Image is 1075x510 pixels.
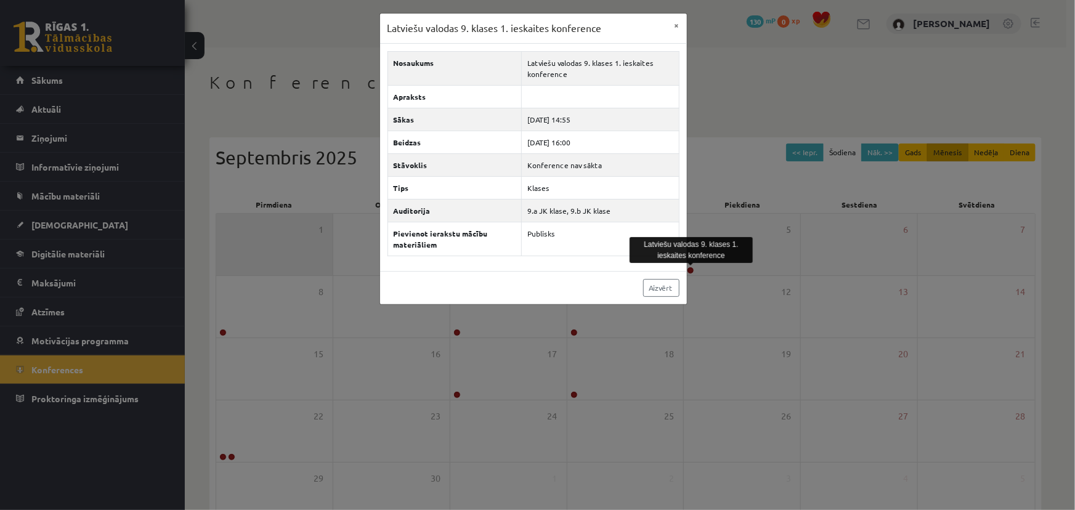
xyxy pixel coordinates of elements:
td: Konference nav sākta [522,153,679,176]
th: Apraksts [387,85,522,108]
th: Pievienot ierakstu mācību materiāliem [387,222,522,256]
th: Beidzas [387,131,522,153]
td: Latviešu valodas 9. klases 1. ieskaites konference [522,51,679,85]
button: × [667,14,687,37]
a: Aizvērt [643,279,679,297]
td: Klases [522,176,679,199]
th: Nosaukums [387,51,522,85]
th: Stāvoklis [387,153,522,176]
td: [DATE] 16:00 [522,131,679,153]
th: Auditorija [387,199,522,222]
td: [DATE] 14:55 [522,108,679,131]
th: Sākas [387,108,522,131]
td: 9.a JK klase, 9.b JK klase [522,199,679,222]
div: Latviešu valodas 9. klases 1. ieskaites konference [630,237,753,263]
td: Publisks [522,222,679,256]
h3: Latviešu valodas 9. klases 1. ieskaites konference [387,21,602,36]
th: Tips [387,176,522,199]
